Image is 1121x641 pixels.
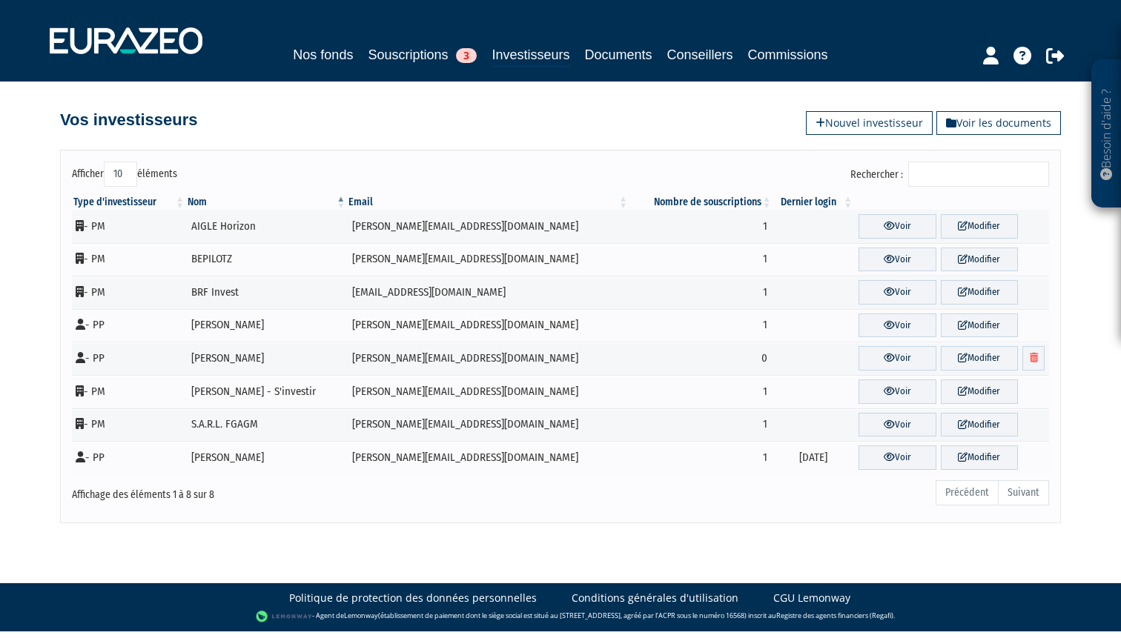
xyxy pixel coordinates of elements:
[347,375,629,408] td: [PERSON_NAME][EMAIL_ADDRESS][DOMAIN_NAME]
[186,375,347,408] td: [PERSON_NAME] - S'investir
[572,591,738,605] a: Conditions générales d'utilisation
[1022,346,1045,371] a: Supprimer
[347,210,629,243] td: [PERSON_NAME][EMAIL_ADDRESS][DOMAIN_NAME]
[72,408,186,442] td: - PM
[629,276,773,309] td: 1
[748,44,828,65] a: Commissions
[456,48,477,63] span: 3
[186,210,347,243] td: AIGLE Horizon
[72,342,186,375] td: - PP
[941,413,1018,437] a: Modifier
[629,441,773,474] td: 1
[629,195,773,210] th: Nombre de souscriptions : activer pour trier la colonne par ordre croissant
[941,280,1018,305] a: Modifier
[72,479,466,502] div: Affichage des éléments 1 à 8 sur 8
[859,248,936,272] a: Voir
[186,408,347,442] td: S.A.R.L. FGAGM
[492,44,569,67] a: Investisseurs
[1098,67,1115,201] p: Besoin d'aide ?
[186,309,347,342] td: [PERSON_NAME]
[936,111,1061,135] a: Voir les documents
[941,214,1018,239] a: Modifier
[344,611,378,620] a: Lemonway
[859,445,936,470] a: Voir
[859,280,936,305] a: Voir
[293,44,353,65] a: Nos fonds
[859,379,936,404] a: Voir
[773,591,850,605] a: CGU Lemonway
[72,441,186,474] td: - PP
[60,111,197,129] h4: Vos investisseurs
[50,27,202,54] img: 1732889491-logotype_eurazeo_blanc_rvb.png
[941,313,1018,338] a: Modifier
[186,243,347,276] td: BEPILOTZ
[347,195,629,210] th: Email : activer pour trier la colonne par ordre croissant
[72,162,177,187] label: Afficher éléments
[854,195,1049,210] th: &nbsp;
[806,111,933,135] a: Nouvel investisseur
[859,413,936,437] a: Voir
[941,346,1018,371] a: Modifier
[186,276,347,309] td: BRF Invest
[908,162,1049,187] input: Rechercher :
[585,44,652,65] a: Documents
[347,441,629,474] td: [PERSON_NAME][EMAIL_ADDRESS][DOMAIN_NAME]
[667,44,733,65] a: Conseillers
[347,243,629,276] td: [PERSON_NAME][EMAIL_ADDRESS][DOMAIN_NAME]
[629,375,773,408] td: 1
[941,379,1018,404] a: Modifier
[773,441,854,474] td: [DATE]
[629,408,773,442] td: 1
[629,210,773,243] td: 1
[104,162,137,187] select: Afficheréléments
[859,346,936,371] a: Voir
[72,276,186,309] td: - PM
[773,195,854,210] th: Dernier login : activer pour trier la colonne par ordre croissant
[72,375,186,408] td: - PM
[368,44,477,65] a: Souscriptions3
[72,210,186,243] td: - PM
[776,611,893,620] a: Registre des agents financiers (Regafi)
[859,214,936,239] a: Voir
[186,342,347,375] td: [PERSON_NAME]
[941,445,1018,470] a: Modifier
[347,408,629,442] td: [PERSON_NAME][EMAIL_ADDRESS][DOMAIN_NAME]
[289,591,537,605] a: Politique de protection des données personnelles
[629,309,773,342] td: 1
[72,309,186,342] td: - PP
[850,162,1049,187] label: Rechercher :
[629,342,773,375] td: 0
[186,441,347,474] td: [PERSON_NAME]
[186,195,347,210] th: Nom : activer pour trier la colonne par ordre d&eacute;croissant
[629,243,773,276] td: 1
[347,309,629,342] td: [PERSON_NAME][EMAIL_ADDRESS][DOMAIN_NAME]
[256,609,313,624] img: logo-lemonway.png
[15,609,1106,624] div: - Agent de (établissement de paiement dont le siège social est situé au [STREET_ADDRESS], agréé p...
[859,313,936,338] a: Voir
[347,342,629,375] td: [PERSON_NAME][EMAIL_ADDRESS][DOMAIN_NAME]
[347,276,629,309] td: [EMAIL_ADDRESS][DOMAIN_NAME]
[941,248,1018,272] a: Modifier
[72,195,186,210] th: Type d'investisseur : activer pour trier la colonne par ordre croissant
[72,243,186,276] td: - PM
